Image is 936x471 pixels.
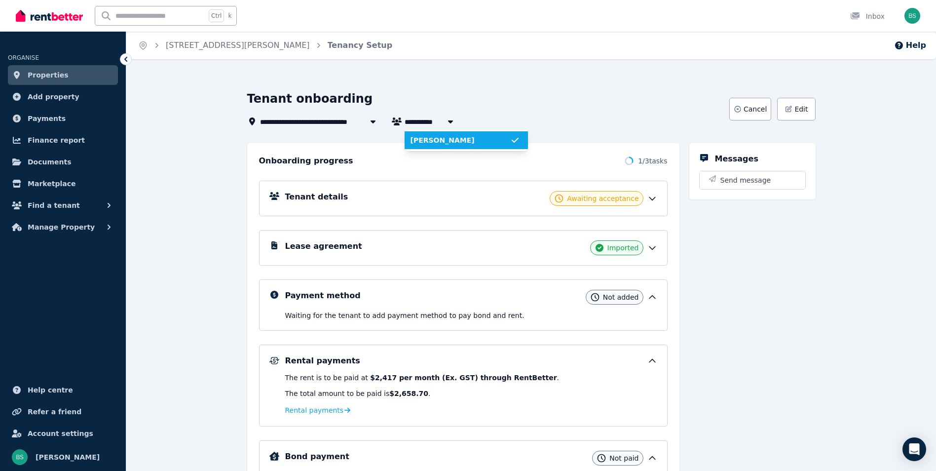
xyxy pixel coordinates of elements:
[285,290,361,302] h5: Payment method
[285,451,349,463] h5: Bond payment
[269,452,279,461] img: Bond Details
[8,196,118,215] button: Find a tenant
[16,8,83,23] img: RentBetter
[259,155,353,167] h2: Onboarding progress
[36,451,100,463] span: [PERSON_NAME]
[904,8,920,24] img: Benjamin Sherrin
[8,54,39,61] span: ORGANISE
[609,453,638,463] span: Not paid
[285,311,657,320] p: Waiting for the tenant to add payment method to pay bond and rent .
[567,194,638,203] span: Awaiting acceptance
[269,357,279,364] img: Rental Payments
[28,384,73,396] span: Help centre
[285,389,657,398] p: The total amount to be paid is .
[850,11,885,21] div: Inbox
[28,428,93,439] span: Account settings
[28,178,75,190] span: Marketplace
[389,390,428,397] b: $2,658.70
[8,402,118,422] a: Refer a friend
[8,130,118,150] a: Finance report
[166,40,310,50] a: [STREET_ADDRESS][PERSON_NAME]
[285,240,362,252] h5: Lease agreement
[8,217,118,237] button: Manage Property
[8,109,118,128] a: Payments
[411,135,510,145] span: [PERSON_NAME]
[28,199,80,211] span: Find a tenant
[607,243,639,253] span: Imported
[285,355,360,367] h5: Rental payments
[12,449,28,465] img: Benjamin Sherrin
[715,153,758,165] h5: Messages
[228,12,231,20] span: k
[700,171,805,189] button: Send message
[285,373,657,383] p: The rent is to be paid at .
[285,405,351,415] a: Rental payments
[720,175,771,185] span: Send message
[603,292,639,302] span: Not added
[28,406,81,418] span: Refer a friend
[28,91,79,103] span: Add property
[894,39,926,51] button: Help
[247,91,373,107] h1: Tenant onboarding
[285,405,344,415] span: Rental payments
[8,424,118,443] a: Account settings
[8,65,118,85] a: Properties
[8,87,118,107] a: Add property
[285,191,348,203] h5: Tenant details
[28,156,72,168] span: Documents
[28,221,95,233] span: Manage Property
[744,104,767,114] span: Cancel
[638,156,667,166] span: 1 / 3 tasks
[8,152,118,172] a: Documents
[209,9,224,22] span: Ctrl
[777,98,815,120] button: Edit
[28,113,66,124] span: Payments
[794,104,808,114] span: Edit
[729,98,771,120] button: Cancel
[8,380,118,400] a: Help centre
[28,134,85,146] span: Finance report
[8,174,118,194] a: Marketplace
[328,39,393,51] span: Tenancy Setup
[126,32,404,59] nav: Breadcrumb
[370,374,557,382] b: $2,417 per month (Ex. GST) through RentBetter
[902,437,926,461] div: Open Intercom Messenger
[28,69,69,81] span: Properties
